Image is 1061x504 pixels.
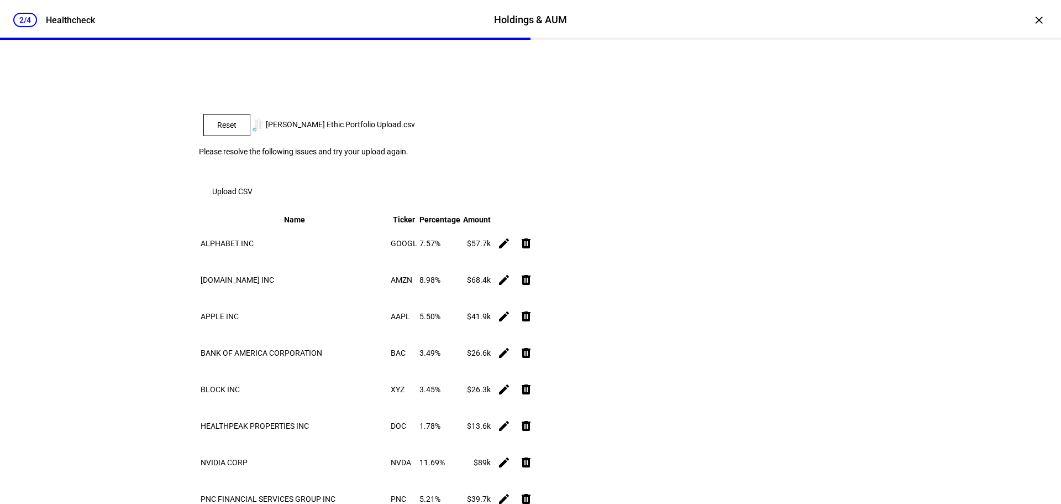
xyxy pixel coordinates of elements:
[201,239,254,248] span: ALPHABET INC
[463,276,491,284] div: $68.4k
[463,349,491,357] div: $26.6k
[391,349,406,357] span: BAC
[519,456,533,469] mat-icon: delete
[199,180,266,202] button: Upload CSV
[266,120,415,129] span: [PERSON_NAME] Ethic Portfolio Upload.csv
[494,13,567,27] div: Holdings & AUM
[391,239,417,248] span: GOOGL
[463,495,491,503] div: $39.7k
[463,385,491,394] div: $26.3k
[212,180,253,202] span: Upload CSV
[463,215,491,224] span: Amount
[391,458,411,467] span: NVDA
[519,383,533,396] mat-icon: delete
[419,226,461,261] td: 7.57%
[419,215,460,224] span: Percentage
[284,215,305,224] span: Name
[391,276,412,284] span: AMZN
[1030,11,1048,29] div: ×
[497,456,511,469] mat-icon: edit
[519,237,533,250] mat-icon: delete
[497,383,511,396] mat-icon: edit
[463,422,491,430] div: $13.6k
[519,310,533,323] mat-icon: delete
[201,385,240,394] span: BLOCK INC
[497,310,511,323] mat-icon: edit
[46,15,95,25] div: Healthcheck
[419,408,461,444] td: 1.78%
[391,385,405,394] span: XYZ
[419,335,461,371] td: 3.49%
[391,422,406,430] span: DOC
[419,262,461,298] td: 8.98%
[391,495,406,503] span: PNC
[497,237,511,250] mat-icon: edit
[203,114,250,136] button: Reset
[519,273,533,287] mat-icon: delete
[419,445,461,480] td: 11.69%
[391,312,410,321] span: AAPL
[201,458,248,467] span: NVIDIA CORP
[419,299,461,334] td: 5.50%
[201,422,309,430] span: HEALTHPEAK PROPERTIES INC
[201,312,239,321] span: APPLE INC
[201,276,274,284] span: [DOMAIN_NAME] INC
[217,121,237,129] span: Reset
[13,13,37,27] div: 2/4
[497,273,511,287] mat-icon: edit
[463,458,491,467] div: $89k
[519,419,533,433] mat-icon: delete
[393,215,415,224] span: Ticker
[419,372,461,407] td: 3.45%
[199,147,862,156] div: Please resolve the following issues and try your upload again.
[497,346,511,360] mat-icon: edit
[201,495,335,503] span: PNC FINANCIAL SERVICES GROUP INC
[519,346,533,360] mat-icon: delete
[463,312,491,321] div: $41.9k
[497,419,511,433] mat-icon: edit
[201,349,322,357] span: BANK OF AMERICA CORPORATION
[463,239,491,248] div: $57.7k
